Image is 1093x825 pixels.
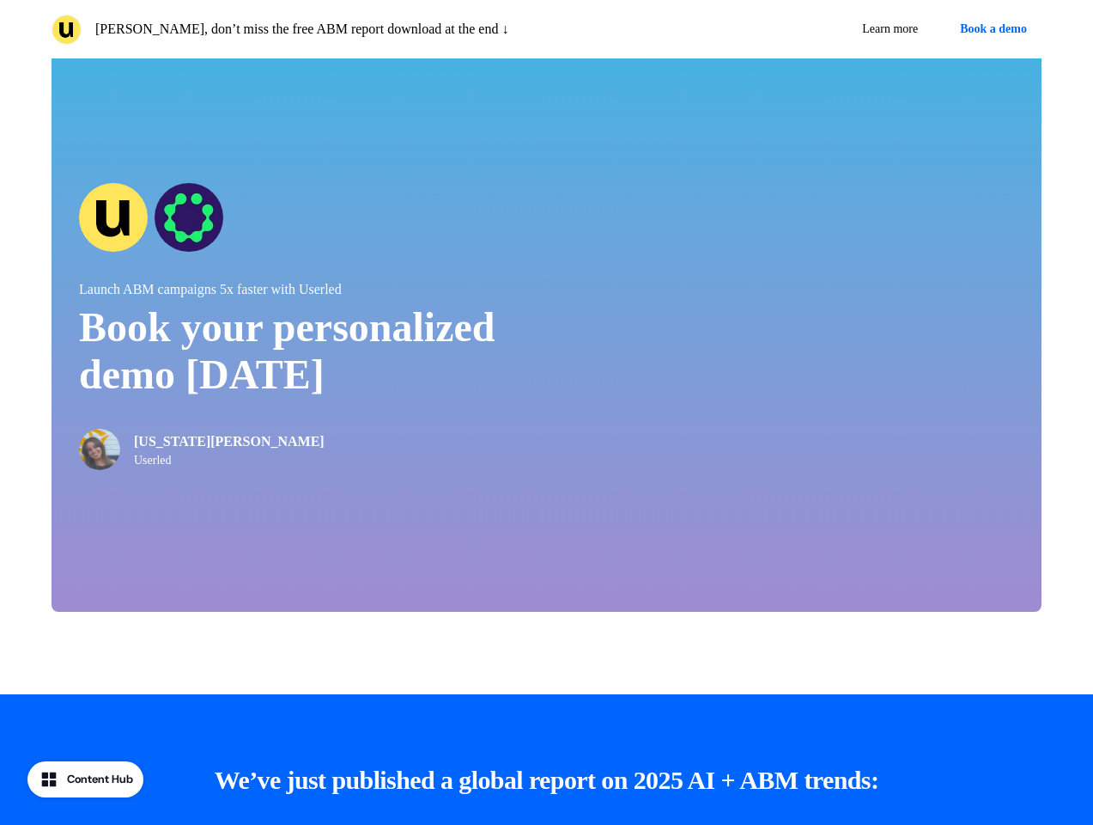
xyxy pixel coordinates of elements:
iframe: Calendly Scheduling Page [671,69,1014,584]
p: Launch ABM campaigns 5x faster with Userled [79,279,547,300]
p: Userled [134,454,325,467]
button: Content Hub [27,761,143,797]
p: [US_STATE][PERSON_NAME] [134,431,325,452]
p: Book your personalized demo [DATE] [79,303,547,398]
a: Learn more [848,14,932,45]
p: [PERSON_NAME], don’t miss the free ABM report download at the end ↓ [95,19,508,40]
p: : [215,763,879,797]
div: Content Hub [67,771,133,788]
button: Book a demo [945,14,1041,45]
strong: We’ve just published a global report on 2025 AI + ABM trends [215,766,871,794]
